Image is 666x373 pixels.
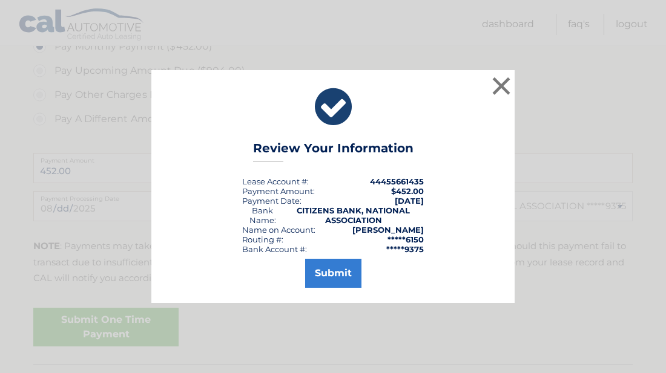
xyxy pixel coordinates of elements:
[391,186,424,196] span: $452.00
[242,225,315,235] div: Name on Account:
[489,74,513,98] button: ×
[242,196,302,206] div: :
[242,206,283,225] div: Bank Name:
[305,259,361,288] button: Submit
[242,235,283,244] div: Routing #:
[242,196,300,206] span: Payment Date
[242,244,307,254] div: Bank Account #:
[297,206,410,225] strong: CITIZENS BANK, NATIONAL ASSOCIATION
[253,141,414,162] h3: Review Your Information
[242,177,309,186] div: Lease Account #:
[242,186,315,196] div: Payment Amount:
[370,177,424,186] strong: 44455661435
[352,225,424,235] strong: [PERSON_NAME]
[395,196,424,206] span: [DATE]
